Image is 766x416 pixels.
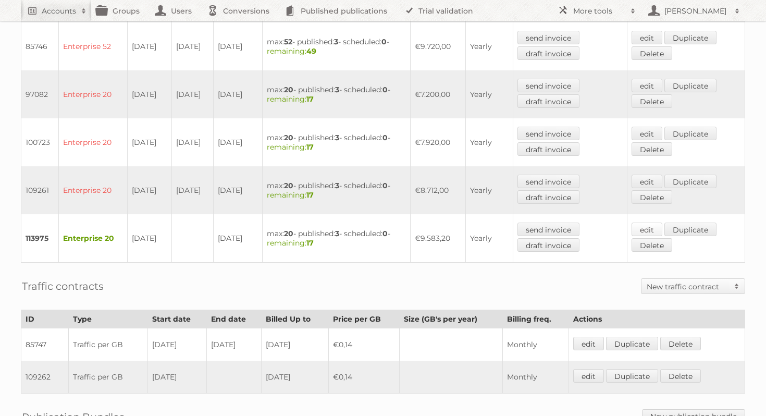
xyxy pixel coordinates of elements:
[660,369,701,383] a: Delete
[502,328,569,361] td: Monthly
[382,85,388,94] strong: 0
[284,133,293,142] strong: 20
[262,70,410,118] td: max: - published: - scheduled: -
[335,133,339,142] strong: 3
[171,166,213,214] td: [DATE]
[21,310,69,328] th: ID
[214,70,263,118] td: [DATE]
[573,369,604,383] a: edit
[466,22,513,70] td: Yearly
[410,214,466,263] td: €9.583,20
[632,238,672,252] a: Delete
[42,6,76,16] h2: Accounts
[502,310,569,328] th: Billing freq.
[517,238,579,252] a: draft invoice
[729,279,745,293] span: Toggle
[502,361,569,394] td: Monthly
[69,310,147,328] th: Type
[22,278,104,294] h2: Traffic contracts
[267,190,314,200] span: remaining:
[410,22,466,70] td: €9.720,00
[664,79,716,92] a: Duplicate
[632,127,662,140] a: edit
[171,22,213,70] td: [DATE]
[262,328,329,361] td: [DATE]
[662,6,730,16] h2: [PERSON_NAME]
[171,118,213,166] td: [DATE]
[262,118,410,166] td: max: - published: - scheduled: -
[647,282,729,292] h2: New traffic contract
[664,127,716,140] a: Duplicate
[410,70,466,118] td: €7.200,00
[306,142,314,152] strong: 17
[147,328,207,361] td: [DATE]
[606,337,658,350] a: Duplicate
[21,361,69,394] td: 109262
[284,229,293,238] strong: 20
[466,70,513,118] td: Yearly
[632,31,662,44] a: edit
[262,310,329,328] th: Billed Up to
[59,22,128,70] td: Enterprise 52
[127,22,171,70] td: [DATE]
[21,166,59,214] td: 109261
[59,166,128,214] td: Enterprise 20
[306,94,314,104] strong: 17
[381,37,387,46] strong: 0
[127,70,171,118] td: [DATE]
[335,229,339,238] strong: 3
[517,142,579,156] a: draft invoice
[664,31,716,44] a: Duplicate
[21,70,59,118] td: 97082
[59,118,128,166] td: Enterprise 20
[59,70,128,118] td: Enterprise 20
[262,214,410,263] td: max: - published: - scheduled: -
[267,142,314,152] span: remaining:
[400,310,503,328] th: Size (GB's per year)
[69,328,147,361] td: Traffic per GB
[382,133,388,142] strong: 0
[335,85,339,94] strong: 3
[214,214,263,263] td: [DATE]
[127,118,171,166] td: [DATE]
[21,22,59,70] td: 85746
[517,223,579,236] a: send invoice
[306,238,314,248] strong: 17
[127,214,171,263] td: [DATE]
[335,181,339,190] strong: 3
[284,181,293,190] strong: 20
[660,337,701,350] a: Delete
[641,279,745,293] a: New traffic contract
[517,127,579,140] a: send invoice
[517,94,579,108] a: draft invoice
[214,22,263,70] td: [DATE]
[466,166,513,214] td: Yearly
[267,238,314,248] span: remaining:
[147,361,207,394] td: [DATE]
[329,310,400,328] th: Price per GB
[267,94,314,104] span: remaining:
[329,328,400,361] td: €0,14
[214,118,263,166] td: [DATE]
[466,118,513,166] td: Yearly
[569,310,745,328] th: Actions
[664,175,716,188] a: Duplicate
[632,223,662,236] a: edit
[262,361,329,394] td: [DATE]
[59,214,128,263] td: Enterprise 20
[664,223,716,236] a: Duplicate
[410,166,466,214] td: €8.712,00
[382,181,388,190] strong: 0
[632,142,672,156] a: Delete
[21,328,69,361] td: 85747
[517,175,579,188] a: send invoice
[606,369,658,383] a: Duplicate
[267,46,316,56] span: remaining:
[284,85,293,94] strong: 20
[517,46,579,60] a: draft invoice
[410,118,466,166] td: €7.920,00
[329,361,400,394] td: €0,14
[632,79,662,92] a: edit
[147,310,207,328] th: Start date
[21,214,59,263] td: 113975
